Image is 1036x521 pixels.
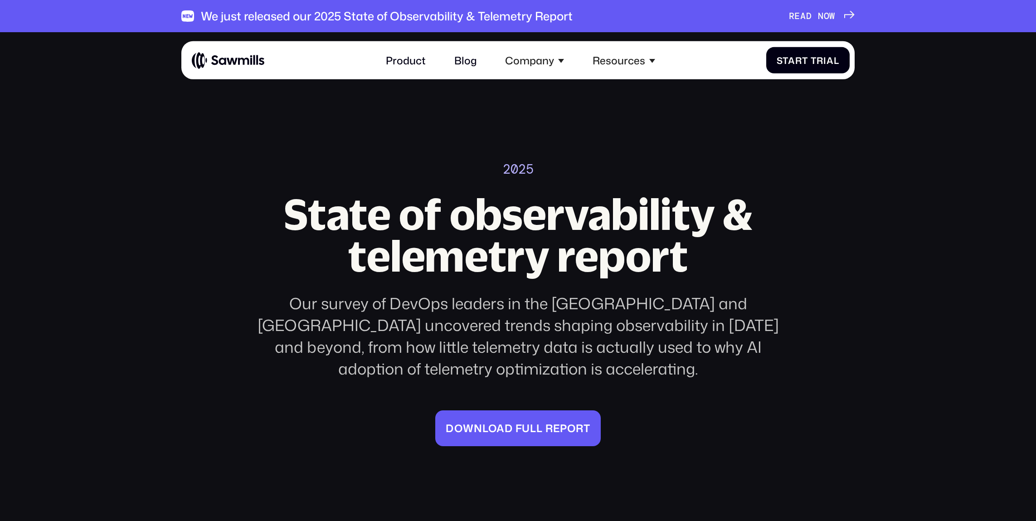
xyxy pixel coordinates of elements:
a: Start Trial [766,47,850,73]
a: Blog [446,46,484,74]
div: Resources [593,54,645,66]
div: Download full report [446,422,590,434]
a: READ NOW [789,10,855,21]
div: Company [505,54,554,66]
div: READ NOW [789,10,836,21]
div: Our survey of DevOps leaders in the [GEOGRAPHIC_DATA] and [GEOGRAPHIC_DATA] uncovered trends shap... [243,292,793,380]
div: Start Trial [777,55,839,66]
h2: State of observability & telemetry report [243,193,793,277]
div: 2025 [503,162,534,177]
div: We just released our 2025 State of Observability & Telemetry Report [201,9,573,23]
a: Product [378,46,433,74]
a: Download full report [435,410,601,446]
